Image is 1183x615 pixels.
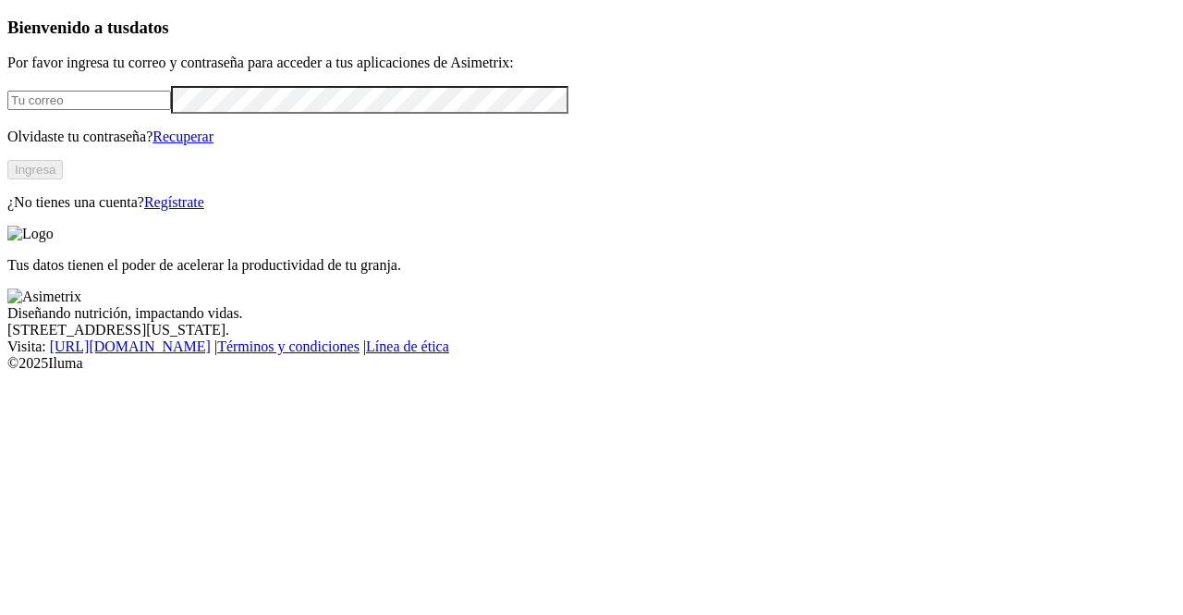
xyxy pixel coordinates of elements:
[7,55,1176,71] p: Por favor ingresa tu correo y contraseña para acceder a tus aplicaciones de Asimetrix:
[144,194,204,210] a: Regístrate
[7,289,81,305] img: Asimetrix
[7,91,171,110] input: Tu correo
[7,129,1176,145] p: Olvidaste tu contraseña?
[152,129,213,144] a: Recuperar
[366,338,449,354] a: Línea de ética
[7,18,1176,38] h3: Bienvenido a tus
[7,226,54,242] img: Logo
[7,355,1176,372] div: © 2025 Iluma
[7,338,1176,355] div: Visita : | |
[7,322,1176,338] div: [STREET_ADDRESS][US_STATE].
[7,160,63,179] button: Ingresa
[129,18,169,37] span: datos
[50,338,211,354] a: [URL][DOMAIN_NAME]
[217,338,360,354] a: Términos y condiciones
[7,305,1176,322] div: Diseñando nutrición, impactando vidas.
[7,257,1176,274] p: Tus datos tienen el poder de acelerar la productividad de tu granja.
[7,194,1176,211] p: ¿No tienes una cuenta?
